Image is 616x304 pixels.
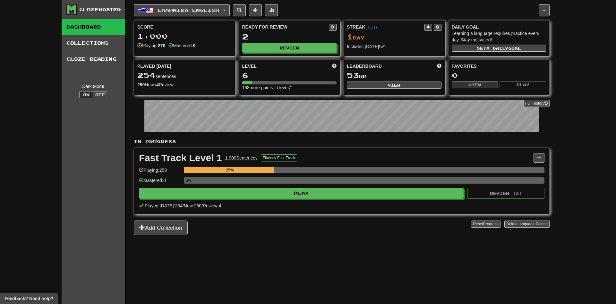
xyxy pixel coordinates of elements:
[437,63,441,69] span: This week in points, UTC
[452,24,546,30] div: Daily Goal
[145,203,183,208] span: Played [DATE]: 254
[467,188,544,199] button: Review (0)
[203,203,221,208] span: Review: 4
[137,71,156,80] span: 254
[347,33,441,41] div: Day
[134,138,550,145] p: In Progress
[242,43,337,53] button: Review
[523,100,550,107] a: Full History
[193,43,195,48] strong: 0
[347,32,353,41] span: 1
[139,177,181,188] div: Mastered: 0
[66,83,120,90] div: Dark Mode
[158,43,165,48] strong: 270
[184,203,201,208] span: New: 250
[242,71,337,79] div: 6
[139,188,464,199] button: Play
[233,4,246,16] button: Search sentences
[137,32,232,40] div: 1,000
[483,222,499,226] span: Progress
[186,167,274,173] div: 25%
[62,35,125,51] a: Collections
[134,4,230,16] button: Ελληνικά/English
[332,63,337,69] span: Score more points to level up
[62,19,125,35] a: Dashboard
[79,6,121,13] div: Clozemaster
[347,24,424,30] div: Streak
[249,4,262,16] button: Add sentence to collection
[4,295,53,302] span: Open feedback widget
[347,43,441,50] div: Includes [DATE]!
[137,42,165,49] div: Playing:
[347,71,359,80] span: 53
[452,71,546,79] div: 0
[242,63,257,69] span: Level
[137,82,232,88] div: New / Review
[518,222,548,226] span: Language Pairing
[93,91,107,98] button: Off
[139,153,222,163] div: Fast Track Level 1
[347,82,441,89] button: View
[156,82,159,87] strong: 4
[452,81,498,88] button: View
[201,203,203,208] span: /
[137,24,232,30] div: Score
[347,71,441,80] div: rd
[183,203,184,208] span: /
[137,63,171,69] span: Played [DATE]
[137,82,145,87] strong: 250
[137,71,232,80] div: sentences
[242,33,337,41] div: 2
[452,45,546,52] button: Seta dailygoal
[158,7,219,13] span: Ελληνικά / English
[261,154,297,161] button: Fluency Fast Track
[347,63,382,69] span: Leaderboard
[471,221,500,228] button: ResetProgress
[452,30,546,43] div: Learning a language requires practice every day. Stay motivated!
[62,51,125,67] a: Cloze-Reading
[242,84,337,91] div: 198 more points to level 7
[504,221,550,228] button: DeleteLanguage Pairing
[242,24,329,30] div: Ready for Review
[500,81,546,88] button: Play
[366,25,377,30] a: (CDT)
[134,221,188,235] button: Add Collection
[452,63,546,69] div: Favorites
[79,91,93,98] button: On
[168,42,195,49] div: Mastered:
[486,46,508,50] span: a daily
[225,155,258,161] div: 1,000 Sentences
[139,167,181,178] div: Playing: 250
[265,4,278,16] button: More stats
